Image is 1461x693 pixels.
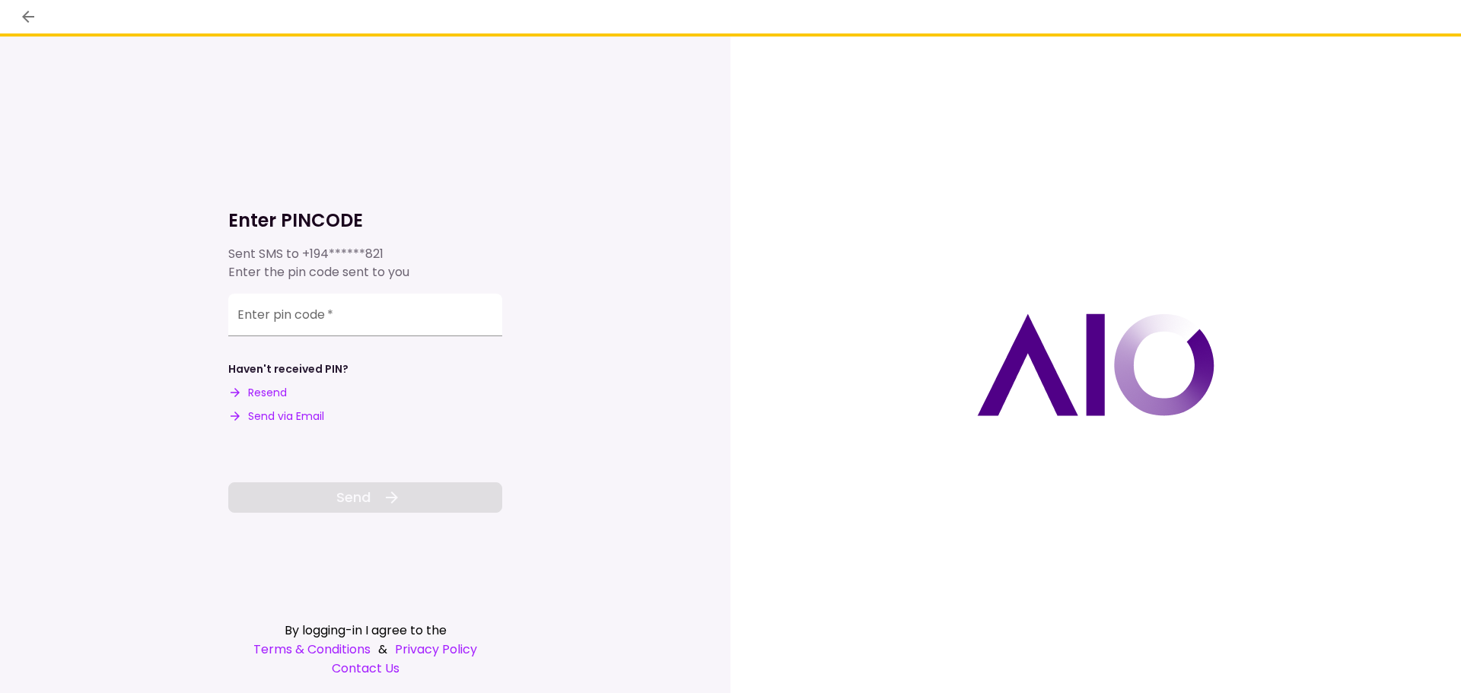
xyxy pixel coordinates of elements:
button: Send via Email [228,408,324,424]
img: AIO logo [977,313,1214,416]
div: Haven't received PIN? [228,361,349,377]
button: Resend [228,385,287,401]
h1: Enter PINCODE [228,208,502,233]
div: & [228,640,502,659]
button: Send [228,482,502,513]
a: Privacy Policy [395,640,477,659]
button: back [15,4,41,30]
a: Terms & Conditions [253,640,371,659]
div: By logging-in I agree to the [228,621,502,640]
a: Contact Us [228,659,502,678]
div: Sent SMS to Enter the pin code sent to you [228,245,502,281]
span: Send [336,487,371,507]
